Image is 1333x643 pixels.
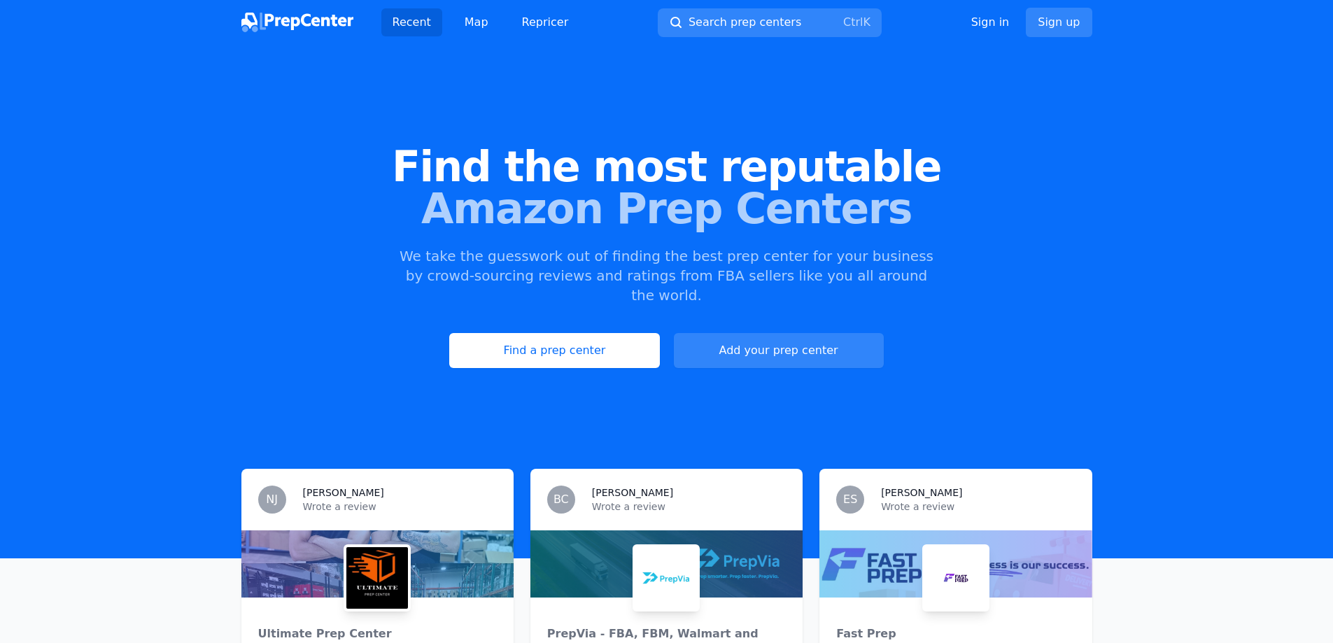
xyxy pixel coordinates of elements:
[453,8,500,36] a: Map
[346,547,408,609] img: Ultimate Prep Center
[449,333,659,368] a: Find a prep center
[881,486,962,500] h3: [PERSON_NAME]
[241,13,353,32] img: PrepCenter
[22,146,1311,188] span: Find the most reputable
[689,14,801,31] span: Search prep centers
[971,14,1010,31] a: Sign in
[22,188,1311,229] span: Amazon Prep Centers
[925,547,987,609] img: Fast Prep
[592,486,673,500] h3: [PERSON_NAME]
[674,333,884,368] a: Add your prep center
[658,8,882,37] button: Search prep centersCtrlK
[836,626,1075,642] div: Fast Prep
[881,500,1075,514] p: Wrote a review
[303,486,384,500] h3: [PERSON_NAME]
[381,8,442,36] a: Recent
[843,494,857,505] span: ES
[511,8,580,36] a: Repricer
[553,494,569,505] span: BC
[592,500,786,514] p: Wrote a review
[843,15,863,29] kbd: Ctrl
[1026,8,1092,37] a: Sign up
[398,246,936,305] p: We take the guesswork out of finding the best prep center for your business by crowd-sourcing rev...
[303,500,497,514] p: Wrote a review
[266,494,278,505] span: NJ
[258,626,497,642] div: Ultimate Prep Center
[863,15,870,29] kbd: K
[635,547,697,609] img: PrepVia - FBA, FBM, Walmart and more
